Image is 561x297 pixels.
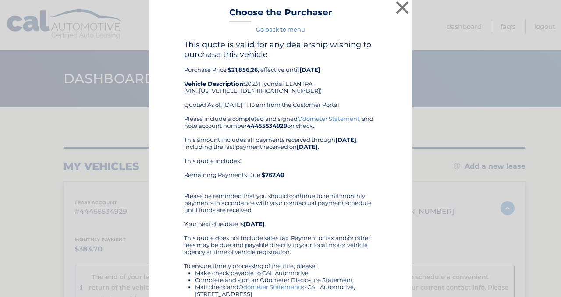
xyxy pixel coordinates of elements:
li: Make check payable to CAL Automotive [195,269,377,276]
b: $767.40 [262,171,284,178]
li: Complete and sign an Odometer Disclosure Statement [195,276,377,283]
a: Odometer Statement [298,115,359,122]
b: [DATE] [299,66,320,73]
b: 44455534929 [247,122,287,129]
h4: This quote is valid for any dealership wishing to purchase this vehicle [184,40,377,59]
strong: Vehicle Description: [184,80,245,87]
b: [DATE] [297,143,318,150]
b: [DATE] [244,220,265,227]
b: [DATE] [335,136,356,143]
a: Go back to menu [256,26,305,33]
b: $21,856.26 [228,66,258,73]
a: Odometer Statement [238,283,300,290]
h3: Choose the Purchaser [229,7,332,22]
div: Purchase Price: , effective until 2023 Hyundai ELANTRA (VIN: [US_VEHICLE_IDENTIFICATION_NUMBER]) ... [184,40,377,115]
div: This quote includes: Remaining Payments Due: [184,157,377,185]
